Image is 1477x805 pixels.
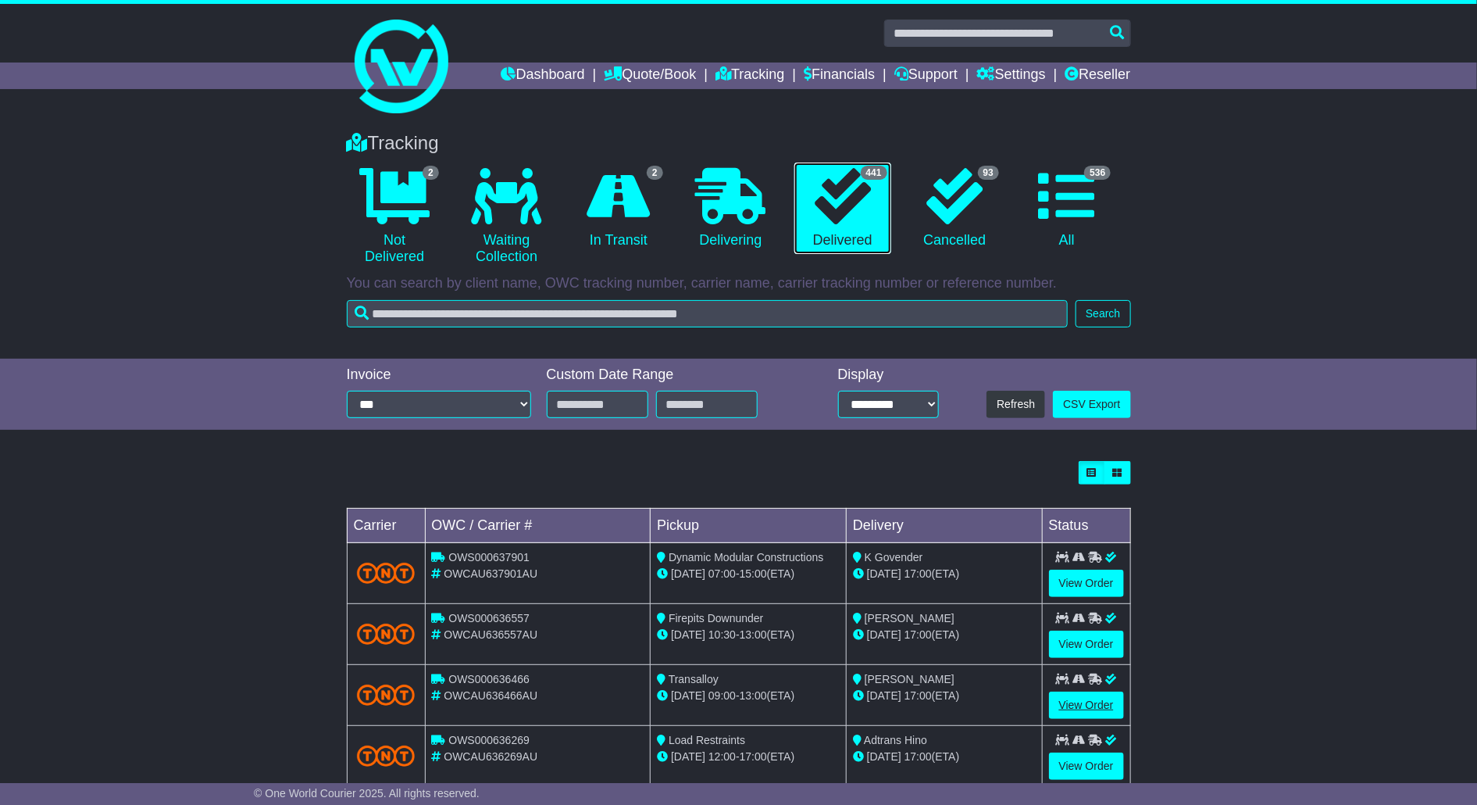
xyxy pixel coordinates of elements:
[794,163,890,255] a: 441 Delivered
[1049,692,1124,719] a: View Order
[448,673,530,685] span: OWS000636466
[861,166,887,180] span: 441
[357,624,416,645] img: TNT_Domestic.png
[846,509,1042,543] td: Delivery
[904,628,932,641] span: 17:00
[867,567,901,580] span: [DATE]
[904,567,932,580] span: 17:00
[853,627,1036,643] div: (ETA)
[978,166,999,180] span: 93
[357,746,416,767] img: TNT_Domestic.png
[669,673,719,685] span: Transalloy
[339,132,1139,155] div: Tracking
[1049,570,1124,597] a: View Order
[708,750,736,763] span: 12:00
[1019,163,1115,255] a: 536 All
[1049,631,1124,658] a: View Order
[357,685,416,706] img: TNT_Domestic.png
[864,734,927,746] span: Adtrans Hino
[1049,753,1124,780] a: View Order
[657,688,840,704] div: - (ETA)
[458,163,555,271] a: Waiting Collection
[683,163,779,255] a: Delivering
[865,551,923,563] span: K Govender
[547,367,797,384] div: Custom Date Range
[570,163,666,255] a: 2 In Transit
[1053,391,1130,418] a: CSV Export
[444,750,537,763] span: OWCAU636269AU
[671,750,705,763] span: [DATE]
[347,275,1131,292] p: You can search by client name, OWC tracking number, carrier name, carrier tracking number or refe...
[669,612,763,624] span: Firepits Downunder
[865,612,954,624] span: [PERSON_NAME]
[657,566,840,582] div: - (ETA)
[838,367,939,384] div: Display
[651,509,847,543] td: Pickup
[444,567,537,580] span: OWCAU637901AU
[425,509,651,543] td: OWC / Carrier #
[647,166,663,180] span: 2
[708,689,736,702] span: 09:00
[867,750,901,763] span: [DATE]
[501,63,585,89] a: Dashboard
[1084,166,1111,180] span: 536
[867,628,901,641] span: [DATE]
[715,63,784,89] a: Tracking
[671,628,705,641] span: [DATE]
[657,627,840,643] div: - (ETA)
[986,391,1045,418] button: Refresh
[448,734,530,746] span: OWS000636269
[448,612,530,624] span: OWS000636557
[894,63,958,89] a: Support
[853,688,1036,704] div: (ETA)
[853,749,1036,765] div: (ETA)
[347,367,531,384] div: Invoice
[904,689,932,702] span: 17:00
[444,689,537,702] span: OWCAU636466AU
[669,551,823,563] span: Dynamic Modular Constructions
[865,673,954,685] span: [PERSON_NAME]
[671,689,705,702] span: [DATE]
[708,567,736,580] span: 07:00
[867,689,901,702] span: [DATE]
[1042,509,1130,543] td: Status
[254,787,480,800] span: © One World Courier 2025. All rights reserved.
[740,750,767,763] span: 17:00
[907,163,1003,255] a: 93 Cancelled
[669,734,745,746] span: Load Restraints
[740,628,767,641] span: 13:00
[977,63,1046,89] a: Settings
[657,749,840,765] div: - (ETA)
[604,63,696,89] a: Quote/Book
[804,63,875,89] a: Financials
[444,628,537,641] span: OWCAU636557AU
[708,628,736,641] span: 10:30
[357,563,416,584] img: TNT_Domestic.png
[1076,300,1130,327] button: Search
[423,166,439,180] span: 2
[347,509,425,543] td: Carrier
[904,750,932,763] span: 17:00
[1065,63,1130,89] a: Reseller
[740,567,767,580] span: 15:00
[740,689,767,702] span: 13:00
[671,567,705,580] span: [DATE]
[347,163,443,271] a: 2 Not Delivered
[448,551,530,563] span: OWS000637901
[853,566,1036,582] div: (ETA)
